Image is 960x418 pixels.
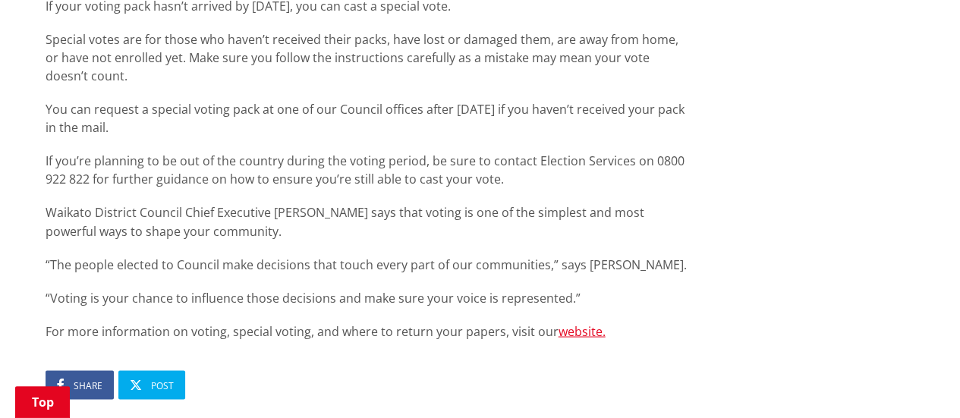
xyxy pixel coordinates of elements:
p: If you’re planning to be out of the country during the voting period, be sure to contact Election... [46,152,692,188]
p: You can request a special voting pack at one of our Council offices after [DATE] if you haven’t r... [46,100,692,137]
p: “The people elected to Council make decisions that touch every part of our communities,” says [PE... [46,255,692,273]
a: Top [15,386,70,418]
p: Waikato District Council Chief Executive [PERSON_NAME] says that voting is one of the simplest an... [46,203,692,240]
p: Special votes are for those who haven’t received their packs, have lost or damaged them, are away... [46,30,692,85]
p: “Voting is your chance to influence those decisions and make sure your voice is represented.” [46,288,692,306]
a: website. [559,322,606,339]
span: Post [151,379,174,391]
a: Share [46,370,114,399]
span: Share [74,379,102,391]
iframe: Messenger Launcher [890,354,945,409]
p: For more information on voting, special voting, and where to return your papers, visit our [46,322,692,340]
a: Post [118,370,185,399]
